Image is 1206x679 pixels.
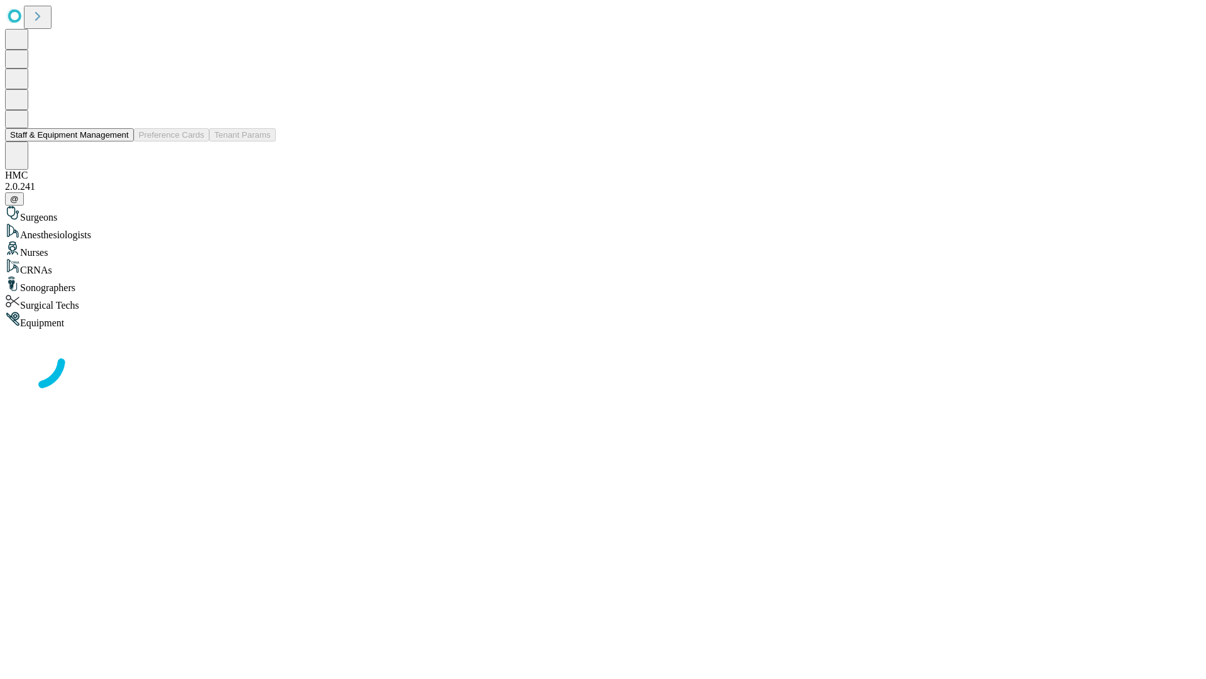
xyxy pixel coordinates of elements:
[5,181,1201,192] div: 2.0.241
[5,241,1201,258] div: Nurses
[5,311,1201,329] div: Equipment
[5,258,1201,276] div: CRNAs
[134,128,209,141] button: Preference Cards
[5,128,134,141] button: Staff & Equipment Management
[10,194,19,204] span: @
[5,294,1201,311] div: Surgical Techs
[209,128,276,141] button: Tenant Params
[5,206,1201,223] div: Surgeons
[5,276,1201,294] div: Sonographers
[5,223,1201,241] div: Anesthesiologists
[5,192,24,206] button: @
[5,170,1201,181] div: HMC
